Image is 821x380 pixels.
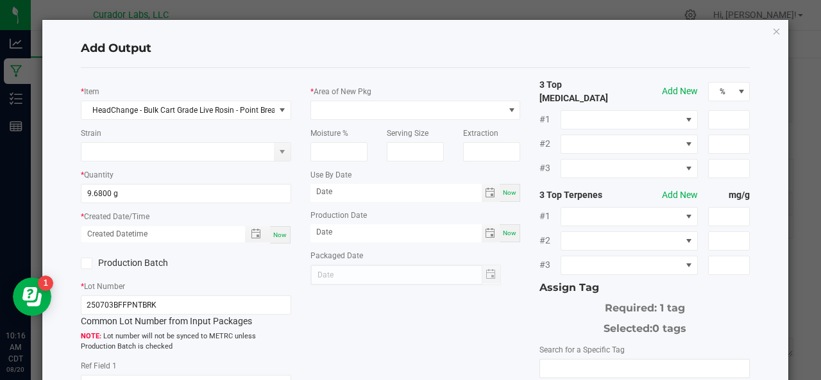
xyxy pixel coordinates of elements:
label: Item [84,86,99,97]
button: Add New [662,188,698,202]
label: Packaged Date [310,250,363,261]
span: Lot number will not be synced to METRC unless Production Batch is checked [81,331,291,352]
input: NO DATA FOUND [540,359,749,377]
strong: 3 Top [MEDICAL_DATA] [539,78,623,105]
div: Selected: [539,316,750,336]
strong: 3 Top Terpenes [539,188,623,202]
button: Add New [662,85,698,98]
span: 0 tags [652,322,686,335]
label: Lot Number [84,281,125,292]
label: Area of New Pkg [314,86,371,97]
span: Toggle popup [245,226,270,242]
span: Now [503,229,516,236]
span: #1 [539,210,561,223]
span: #3 [539,258,561,272]
span: NO DATA FOUND [561,207,697,226]
label: Moisture % [310,128,348,139]
label: Extraction [463,128,498,139]
span: HeadChange - Bulk Cart Grade Live Rosin - Point Break [81,101,275,119]
span: #1 [539,113,561,126]
span: #2 [539,234,561,247]
span: Now [273,231,287,238]
div: Common Lot Number from Input Packages [81,295,291,328]
h4: Add Output [81,40,750,57]
label: Production Batch [81,256,176,270]
label: Serving Size [387,128,428,139]
iframe: Resource center unread badge [38,276,53,291]
label: Strain [81,128,101,139]
span: Now [503,189,516,196]
label: Search for a Specific Tag [539,344,625,356]
div: Assign Tag [539,280,750,295]
span: NO DATA FOUND [561,256,697,275]
span: NO DATA FOUND [561,231,697,251]
label: Production Date [310,210,367,221]
span: Toggle calendar [482,224,500,242]
strong: mg/g [708,188,750,202]
input: Date [310,184,482,200]
span: Toggle calendar [482,184,500,202]
div: Required: 1 tag [539,295,750,316]
span: % [709,83,734,101]
label: Quantity [84,169,114,181]
label: Use By Date [310,169,351,181]
label: Ref Field 1 [81,360,117,372]
span: #3 [539,161,561,175]
label: Created Date/Time [84,211,149,222]
span: #2 [539,137,561,151]
input: Date [310,224,482,240]
iframe: Resource center [13,277,51,316]
input: Created Datetime [81,226,232,242]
